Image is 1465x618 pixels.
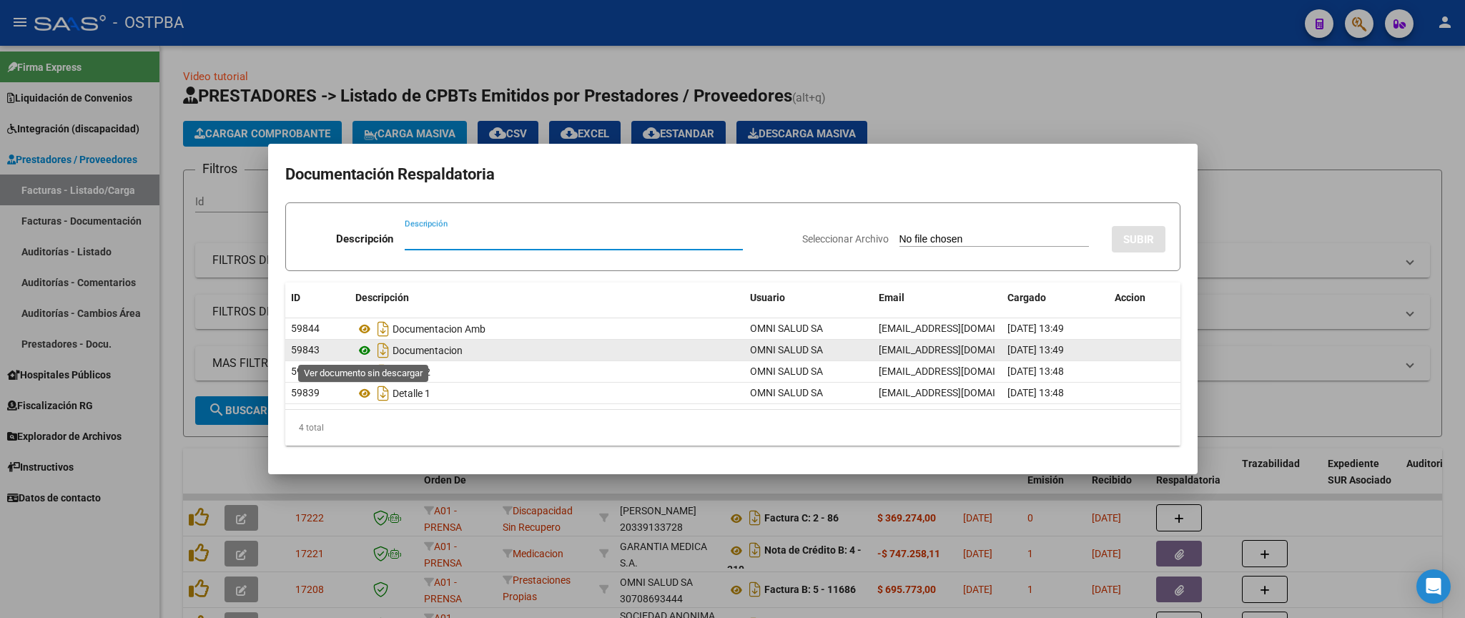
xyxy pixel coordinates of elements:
span: 59839 [291,387,320,398]
span: [EMAIL_ADDRESS][DOMAIN_NAME] [879,387,1037,398]
span: 59844 [291,323,320,334]
div: Documentacion [355,339,739,362]
span: Descripción [355,292,409,303]
span: [DATE] 13:48 [1007,387,1064,398]
span: OMNI SALUD SA [750,387,823,398]
datatable-header-cell: Accion [1109,283,1180,313]
datatable-header-cell: ID [285,283,350,313]
span: Usuario [750,292,785,303]
h2: Documentación Respaldatoria [285,161,1180,188]
datatable-header-cell: Descripción [350,283,744,313]
span: [DATE] 13:48 [1007,366,1064,377]
datatable-header-cell: Cargado [1002,283,1109,313]
span: Email [879,292,904,303]
i: Descargar documento [374,360,393,383]
span: 59843 [291,344,320,355]
i: Descargar documento [374,318,393,340]
span: OMNI SALUD SA [750,323,823,334]
div: Open Intercom Messenger [1416,569,1451,604]
span: [EMAIL_ADDRESS][DOMAIN_NAME] [879,323,1037,334]
span: OMNI SALUD SA [750,344,823,355]
span: Cargado [1007,292,1046,303]
span: Accion [1115,292,1145,303]
div: 4 total [285,410,1180,446]
div: Documentacion Amb [355,318,739,340]
button: SUBIR [1112,226,1165,252]
datatable-header-cell: Email [873,283,1002,313]
datatable-header-cell: Usuario [744,283,873,313]
span: [DATE] 13:49 [1007,323,1064,334]
span: 59841 [291,366,320,377]
span: [EMAIL_ADDRESS][DOMAIN_NAME] [879,366,1037,377]
i: Descargar documento [374,339,393,362]
div: Detalle 2 [355,360,739,383]
span: OMNI SALUD SA [750,366,823,377]
span: SUBIR [1123,233,1154,246]
span: [DATE] 13:49 [1007,344,1064,355]
p: Descripción [336,231,393,247]
span: Seleccionar Archivo [802,233,889,245]
div: Detalle 1 [355,382,739,405]
span: ID [291,292,300,303]
i: Descargar documento [374,382,393,405]
span: [EMAIL_ADDRESS][DOMAIN_NAME] [879,344,1037,355]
